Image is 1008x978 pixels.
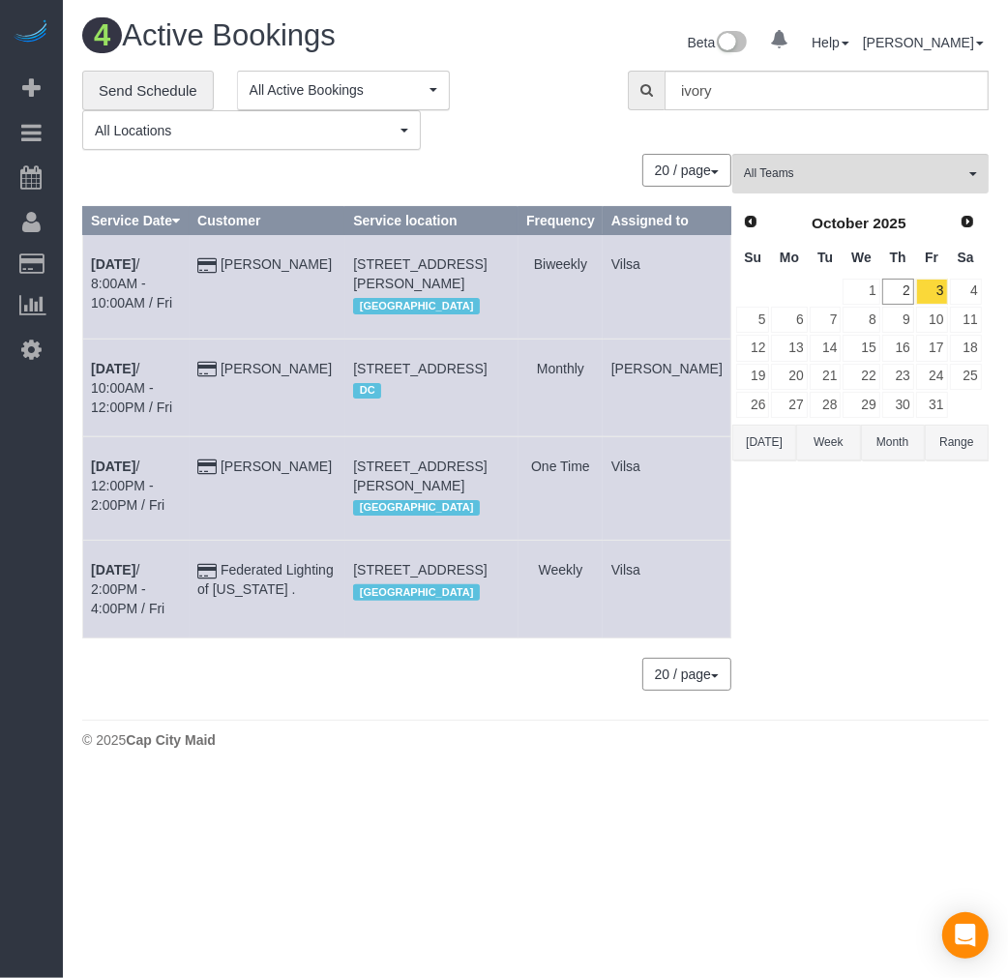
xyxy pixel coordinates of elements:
[737,209,764,236] a: Prev
[810,307,842,333] a: 7
[843,335,879,361] a: 15
[843,392,879,418] a: 29
[743,214,758,229] span: Prev
[812,215,869,231] span: October
[353,383,381,399] span: DC
[353,459,487,493] span: [STREET_ADDRESS][PERSON_NAME]
[519,235,604,339] td: Frequency
[353,579,510,605] div: Location
[82,110,421,150] button: All Locations
[954,209,981,236] a: Next
[345,339,519,436] td: Service location
[345,541,519,638] td: Service location
[91,361,172,415] a: [DATE]/ 10:00AM - 12:00PM / Fri
[82,730,989,750] div: © 2025
[843,279,879,305] a: 1
[603,541,730,638] td: Assigned to
[732,154,989,184] ol: All Teams
[642,658,731,691] button: 20 / page
[643,154,731,187] nav: Pagination navigation
[810,392,842,418] a: 28
[843,364,879,390] a: 22
[861,425,925,460] button: Month
[82,19,521,52] h1: Active Bookings
[736,392,769,418] a: 26
[603,339,730,436] td: Assigned to
[83,235,190,339] td: Schedule date
[353,293,510,318] div: Location
[890,250,906,265] span: Thursday
[353,378,510,403] div: Location
[916,335,948,361] a: 17
[12,19,50,46] a: Automaid Logo
[519,339,604,436] td: Frequency
[863,35,984,50] a: [PERSON_NAME]
[91,256,135,272] b: [DATE]
[950,279,982,305] a: 4
[190,207,345,235] th: Customer
[916,364,948,390] a: 24
[810,364,842,390] a: 21
[873,215,905,231] span: 2025
[810,335,842,361] a: 14
[882,335,914,361] a: 16
[882,392,914,418] a: 30
[83,339,190,436] td: Schedule date
[221,459,332,474] a: [PERSON_NAME]
[960,214,975,229] span: Next
[221,256,332,272] a: [PERSON_NAME]
[882,307,914,333] a: 9
[190,235,345,339] td: Customer
[353,584,480,600] span: [GEOGRAPHIC_DATA]
[603,207,730,235] th: Assigned to
[688,35,748,50] a: Beta
[91,361,135,376] b: [DATE]
[345,436,519,540] td: Service location
[95,121,396,140] span: All Locations
[771,335,807,361] a: 13
[796,425,860,460] button: Week
[925,425,989,460] button: Range
[197,460,217,474] i: Credit Card Payment
[353,500,480,516] span: [GEOGRAPHIC_DATA]
[197,259,217,273] i: Credit Card Payment
[950,307,982,333] a: 11
[916,279,948,305] a: 3
[771,307,807,333] a: 6
[345,235,519,339] td: Service location
[237,71,450,110] button: All Active Bookings
[736,335,769,361] a: 12
[736,307,769,333] a: 5
[353,495,510,520] div: Location
[771,364,807,390] a: 20
[715,31,747,56] img: New interface
[643,658,731,691] nav: Pagination navigation
[958,250,974,265] span: Saturday
[83,436,190,540] td: Schedule date
[345,207,519,235] th: Service location
[197,562,334,597] a: Federated Lighting of [US_STATE] .
[732,154,989,193] button: All Teams
[190,339,345,436] td: Customer
[519,207,604,235] th: Frequency
[91,459,164,513] a: [DATE]/ 12:00PM - 2:00PM / Fri
[780,250,799,265] span: Monday
[744,250,761,265] span: Sunday
[197,565,217,578] i: Credit Card Payment
[82,17,122,53] span: 4
[916,392,948,418] a: 31
[882,364,914,390] a: 23
[736,364,769,390] a: 19
[519,541,604,638] td: Frequency
[353,298,480,313] span: [GEOGRAPHIC_DATA]
[665,71,989,110] input: Enter the first 3 letters of the name to search
[950,364,982,390] a: 25
[91,459,135,474] b: [DATE]
[603,235,730,339] td: Assigned to
[83,207,190,235] th: Service Date
[812,35,849,50] a: Help
[353,562,487,578] span: [STREET_ADDRESS]
[843,307,879,333] a: 8
[353,256,487,291] span: [STREET_ADDRESS][PERSON_NAME]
